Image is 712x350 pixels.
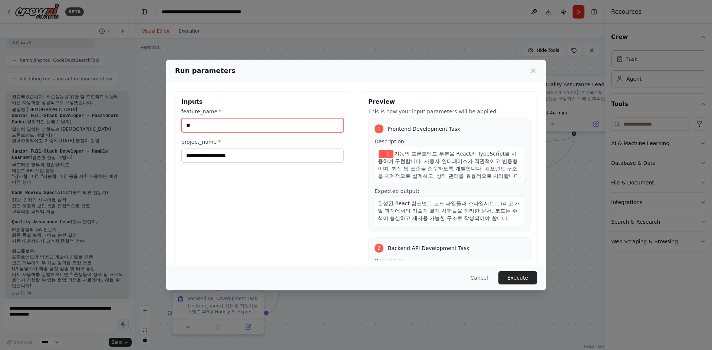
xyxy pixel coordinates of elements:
[378,151,521,179] span: 기능의 프론트엔드 부분을 React와 TypeScript를 사용하여 구현합니다. 사용자 인터페이스가 직관적이고 반응형이며, 최신 웹 표준을 준수하도록 개발합니다. 컴포넌트 구...
[175,66,235,76] h2: Run parameters
[465,271,494,284] button: Cancel
[181,138,344,146] label: project_name
[368,108,531,115] p: This is how your input parameters will be applied:
[375,139,406,144] span: Description:
[181,97,344,106] h3: Inputs
[388,244,469,252] span: Backend API Development Task
[375,124,383,133] div: 1
[498,271,537,284] button: Execute
[375,244,383,253] div: 2
[181,108,344,115] label: feature_name
[379,150,393,158] span: Variable: feature_name
[375,258,406,264] span: Description:
[375,188,419,194] span: Expected output:
[388,125,460,133] span: Frontend Development Task
[368,97,531,106] h3: Preview
[378,200,520,221] span: 완성된 React 컴포넌트 코드 파일들과 스타일시트, 그리고 개발 과정에서의 기술적 결정 사항들을 정리한 문서. 코드는 주석이 충실하고 재사용 가능한 구조로 작성되어야 합니다.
